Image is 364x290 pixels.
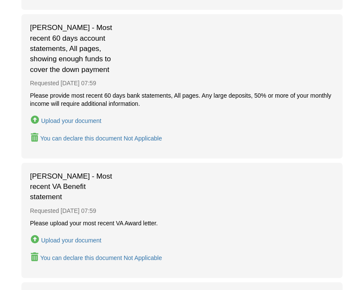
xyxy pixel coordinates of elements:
[30,252,163,263] button: Declare William Bell - Most recent VA Benefit statement not applicable
[30,203,334,219] div: Requested [DATE] 07:59
[41,237,101,244] div: Upload your document
[30,219,334,227] div: Please upload your most recent VA Award letter.
[40,254,162,261] div: You can declare this document Not Applicable
[40,135,162,142] div: You can declare this document Not Applicable
[30,23,116,75] span: [PERSON_NAME] - Most recent 60 days account statements, All pages, showing enough funds to cover ...
[30,75,334,92] div: Requested [DATE] 07:59
[30,171,116,203] span: [PERSON_NAME] - Most recent VA Benefit statement
[41,117,101,124] div: Upload your document
[30,92,334,108] div: Please provide most recent 60 days bank statements, All pages. Any large deposits, 50% or more of...
[30,132,163,144] button: Declare William Bell - Most recent 60 days account statements, All pages, showing enough funds to...
[30,114,102,126] button: Upload William Bell - Most recent 60 days account statements, All pages, showing enough funds to ...
[30,233,102,246] button: Upload William Bell - Most recent VA Benefit statement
